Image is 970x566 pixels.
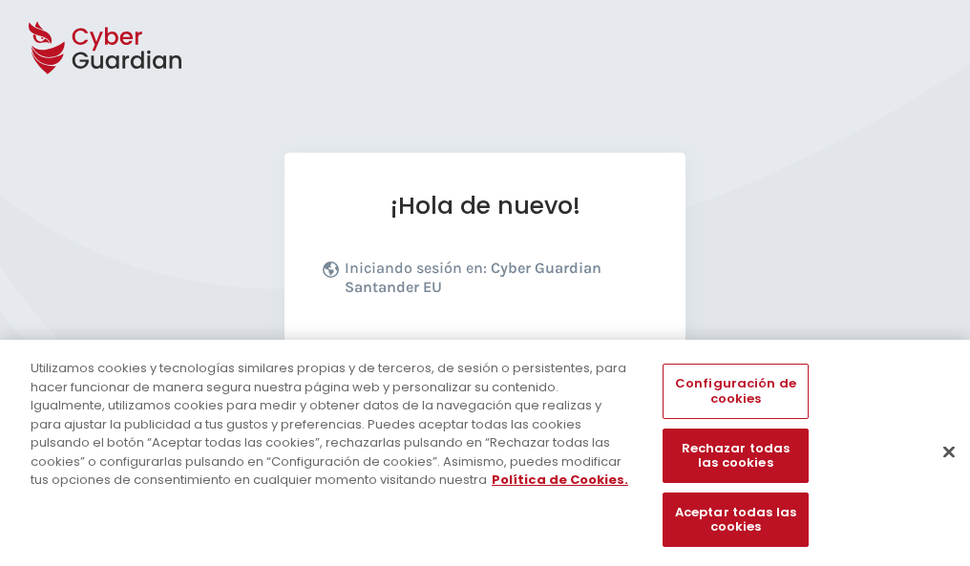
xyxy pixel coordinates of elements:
[663,493,808,547] button: Aceptar todas las cookies
[323,191,647,220] h1: ¡Hola de nuevo!
[345,259,643,306] p: Iniciando sesión en:
[663,429,808,483] button: Rechazar todas las cookies
[492,471,628,489] a: Más información sobre su privacidad, se abre en una nueva pestaña
[345,259,601,296] b: Cyber Guardian Santander EU
[31,359,634,490] div: Utilizamos cookies y tecnologías similares propias y de terceros, de sesión o persistentes, para ...
[928,430,970,472] button: Cerrar
[663,364,808,418] button: Configuración de cookies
